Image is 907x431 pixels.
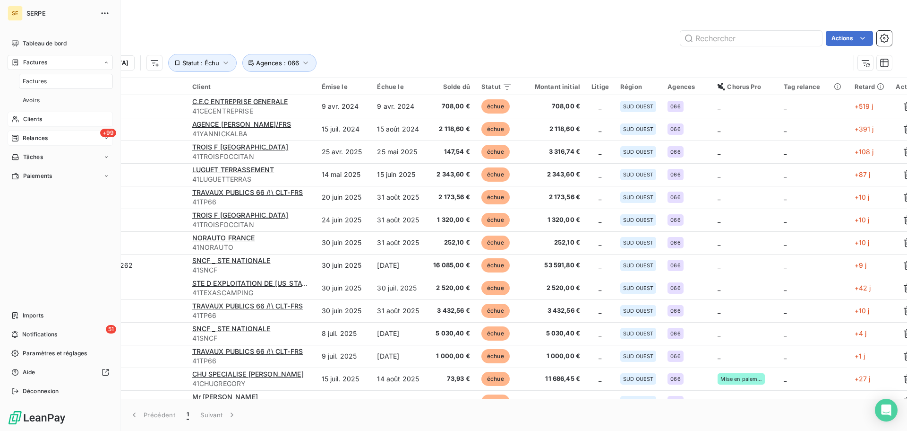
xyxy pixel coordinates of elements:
[718,216,720,224] span: _
[192,334,310,343] span: 41SNCF
[718,125,720,133] span: _
[523,215,580,225] span: 1 320,00 €
[599,352,601,360] span: _
[855,193,870,201] span: +10 j
[316,299,372,322] td: 30 juin 2025
[599,148,601,156] span: _
[623,104,653,109] span: SUD OUEST
[623,353,653,359] span: SUD OUEST
[784,102,787,110] span: _
[599,238,601,246] span: _
[623,263,653,268] span: SUD OUEST
[433,329,470,338] span: 5 030,40 €
[855,307,870,315] span: +10 j
[523,374,580,384] span: 11 686,45 €
[23,153,43,161] span: Tâches
[23,39,67,48] span: Tableau de bord
[784,170,787,178] span: _
[192,197,310,207] span: 41TP66
[718,170,720,178] span: _
[718,102,720,110] span: _
[599,329,601,337] span: _
[433,170,470,179] span: 2 343,60 €
[680,31,822,46] input: Rechercher
[192,106,310,116] span: 41CECENTREPRISE
[523,170,580,179] span: 2 343,60 €
[670,149,680,155] span: 066
[855,83,885,90] div: Retard
[481,145,510,159] span: échue
[371,322,428,345] td: [DATE]
[670,353,680,359] span: 066
[855,238,870,246] span: +10 j
[523,124,580,134] span: 2 118,60 €
[192,97,288,106] span: C.E.C ENTREPRISE GENERALE
[371,95,428,118] td: 9 avr. 2024
[718,284,720,292] span: _
[192,347,303,355] span: TRAVAUX PUBLICS 66 /!\ CLT-FRS
[433,261,470,270] span: 16 085,00 €
[599,216,601,224] span: _
[599,375,601,383] span: _
[187,410,189,420] span: 1
[371,231,428,254] td: 31 août 2025
[855,329,867,337] span: +4 j
[371,299,428,322] td: 31 août 2025
[316,163,372,186] td: 14 mai 2025
[784,307,787,315] span: _
[591,83,609,90] div: Litige
[192,379,310,388] span: 41CHUGREGORY
[718,193,720,201] span: _
[8,6,23,21] div: SE
[623,172,653,177] span: SUD OUEST
[192,311,310,320] span: 41TP66
[192,83,310,90] div: Client
[623,149,653,155] span: SUD OUEST
[23,58,47,67] span: Factures
[322,83,366,90] div: Émise le
[124,405,181,425] button: Précédent
[855,397,871,405] span: +23 j
[670,217,680,223] span: 066
[718,352,720,360] span: _
[623,240,653,246] span: SUD OUEST
[8,410,66,425] img: Logo LeanPay
[23,172,52,180] span: Paiements
[670,240,680,246] span: 066
[623,285,653,291] span: SUD OUEST
[481,83,512,90] div: Statut
[481,190,510,204] span: échue
[23,115,42,123] span: Clients
[523,83,580,90] div: Montant initial
[855,170,871,178] span: +87 j
[855,125,874,133] span: +391 j
[192,234,255,242] span: NORAUTO FRANCE
[192,356,310,366] span: 41TP66
[718,83,772,90] div: Chorus Pro
[192,166,274,174] span: LUGUET TERRASSEMENT
[481,304,510,318] span: échue
[784,284,787,292] span: _
[718,148,720,156] span: _
[718,397,720,405] span: _
[855,148,874,156] span: +108 j
[523,102,580,111] span: 708,00 €
[784,397,787,405] span: _
[433,147,470,157] span: 147,54 €
[433,283,470,293] span: 2 520,00 €
[433,352,470,361] span: 1 000,00 €
[168,54,237,72] button: Statut : Échu
[433,83,470,90] div: Solde dû
[316,322,372,345] td: 8 juil. 2025
[192,129,310,139] span: 41YANNICKALBA
[855,102,873,110] span: +519 j
[855,375,871,383] span: +27 j
[433,215,470,225] span: 1 320,00 €
[855,284,871,292] span: +42 j
[316,390,372,413] td: 18 juil. 2025
[481,236,510,250] span: échue
[316,141,372,163] td: 25 avr. 2025
[192,143,289,151] span: TROIS F [GEOGRAPHIC_DATA]
[316,118,372,141] td: 15 juil. 2024
[433,124,470,134] span: 2 118,60 €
